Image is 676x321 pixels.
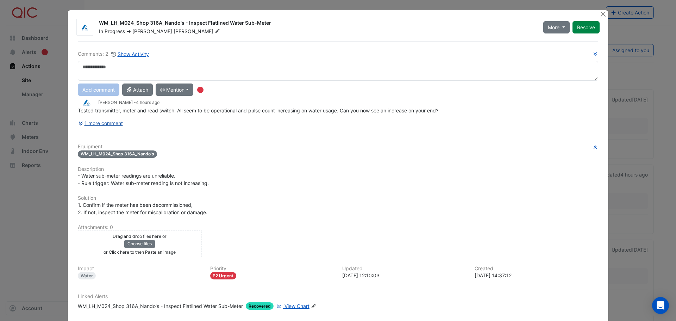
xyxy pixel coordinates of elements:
[78,107,438,113] span: Tested transmitter, meter and read switch. All seem to be operational and pulse count increasing ...
[475,272,599,279] div: [DATE] 14:37:12
[543,21,570,33] button: More
[246,302,274,310] span: Recovered
[475,266,599,272] h6: Created
[652,297,669,314] div: Open Intercom Messenger
[78,302,243,310] div: WM_LH_M024_Shop 316A_Nando's - Inspect Flatlined Water Sub-Meter
[124,240,155,248] button: Choose files
[197,87,204,93] div: Tooltip anchor
[78,266,202,272] h6: Impact
[275,302,309,310] a: View Chart
[126,28,131,34] span: ->
[78,50,149,58] div: Comments: 2
[210,272,237,279] div: P2 Urgent
[104,249,176,255] small: or Click here to then Paste an image
[156,84,193,96] button: @ Mention
[78,150,157,158] span: WM_LH_M024_Shop 316A_Nando's
[210,266,334,272] h6: Priority
[78,294,598,300] h6: Linked Alerts
[122,84,153,96] button: Attach
[548,24,559,31] span: More
[111,50,149,58] button: Show Activity
[78,144,598,150] h6: Equipment
[78,224,598,230] h6: Attachments: 0
[78,166,598,172] h6: Description
[174,28,221,35] span: [PERSON_NAME]
[78,202,207,215] span: 1. Confirm if the meter has been decommissioned, 2. If not, inspect the meter for miscalibration ...
[98,99,159,106] small: [PERSON_NAME] -
[342,272,466,279] div: [DATE] 12:10:03
[572,21,600,33] button: Resolve
[78,99,95,107] img: Airmaster Australia
[78,272,96,279] div: Water
[599,10,607,18] button: Close
[113,234,167,239] small: Drag and drop files here or
[99,19,535,28] div: WM_LH_M024_Shop 316A_Nando's - Inspect Flatlined Water Sub-Meter
[311,304,316,309] fa-icon: Edit Linked Alerts
[342,266,466,272] h6: Updated
[77,24,93,31] img: Airmaster Australia
[78,195,598,201] h6: Solution
[284,303,309,309] span: View Chart
[78,117,123,129] button: 1 more comment
[136,100,159,105] span: 2025-09-18 12:10:03
[99,28,125,34] span: In Progress
[78,173,209,186] span: - Water sub-meter readings are unreliable. - Rule trigger: Water sub-meter reading is not increas...
[132,28,172,34] span: [PERSON_NAME]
